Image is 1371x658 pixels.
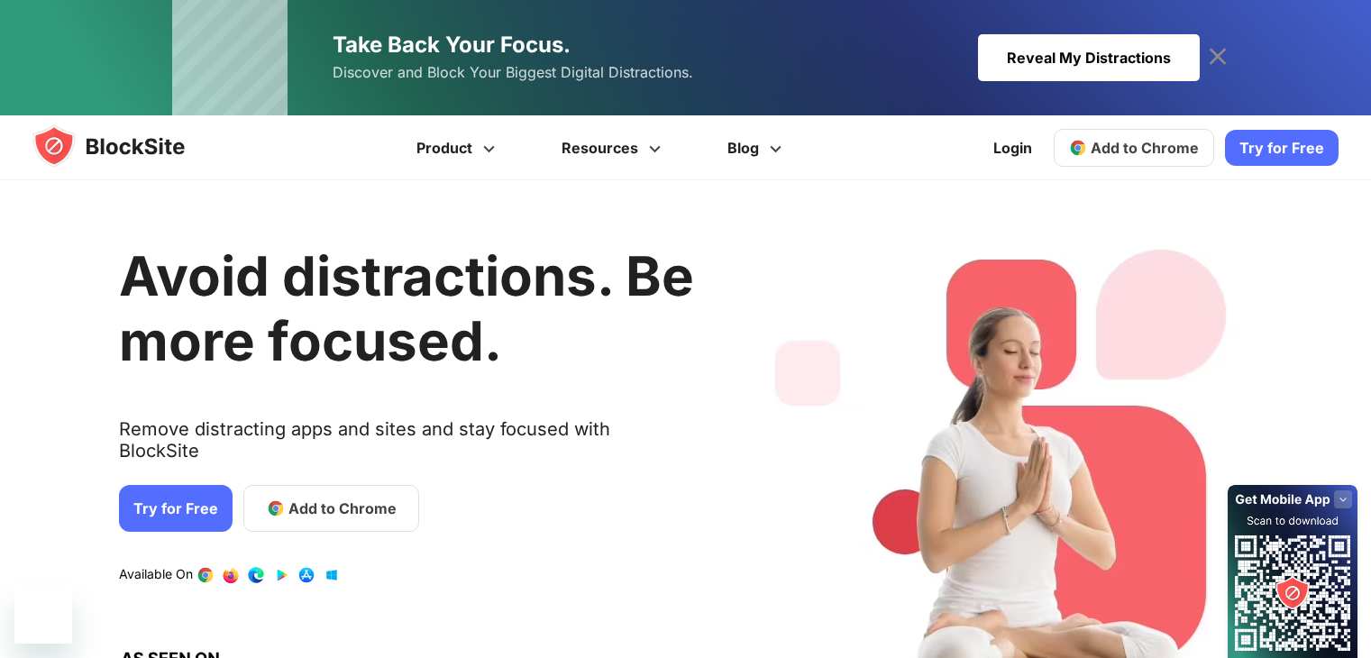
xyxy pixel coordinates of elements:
[119,485,233,532] a: Try for Free
[119,243,694,373] h1: Avoid distractions. Be more focused.
[288,498,397,519] span: Add to Chrome
[32,124,220,168] img: blocksite-icon.5d769676.svg
[119,418,694,476] text: Remove distracting apps and sites and stay focused with BlockSite
[14,586,72,644] iframe: Button to launch messaging window
[1091,139,1199,157] span: Add to Chrome
[386,115,531,180] a: Product
[1054,129,1214,167] a: Add to Chrome
[1069,139,1087,157] img: chrome-icon.svg
[333,32,571,58] span: Take Back Your Focus.
[697,115,818,180] a: Blog
[243,485,419,532] a: Add to Chrome
[978,34,1200,81] div: Reveal My Distractions
[1225,130,1339,166] a: Try for Free
[531,115,697,180] a: Resources
[333,59,693,86] span: Discover and Block Your Biggest Digital Distractions.
[983,126,1043,169] a: Login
